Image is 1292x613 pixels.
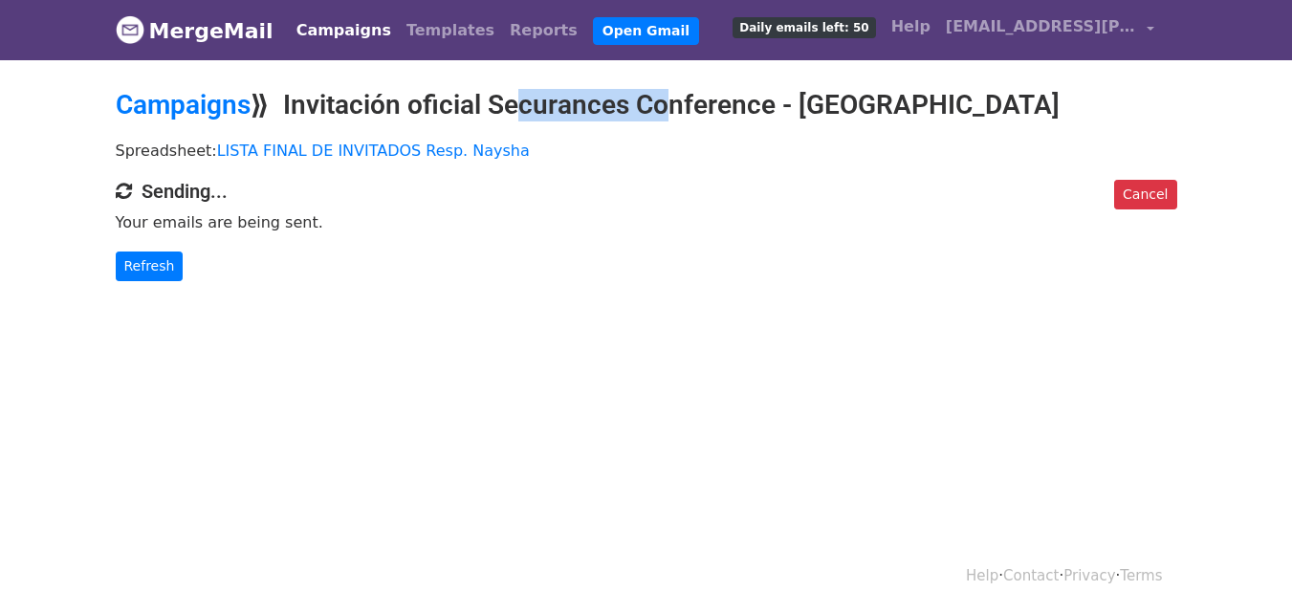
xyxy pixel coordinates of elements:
[1120,567,1162,584] a: Terms
[116,11,274,51] a: MergeMail
[1063,567,1115,584] a: Privacy
[116,180,1177,203] h4: Sending...
[884,8,938,46] a: Help
[966,567,998,584] a: Help
[116,15,144,44] img: MergeMail logo
[1003,567,1059,584] a: Contact
[733,17,875,38] span: Daily emails left: 50
[116,89,251,120] a: Campaigns
[946,15,1137,38] span: [EMAIL_ADDRESS][PERSON_NAME][DOMAIN_NAME]
[217,142,530,160] a: LISTA FINAL DE INVITADOS Resp. Naysha
[116,252,184,281] a: Refresh
[1196,521,1292,613] iframe: Chat Widget
[1114,180,1176,209] a: Cancel
[593,17,699,45] a: Open Gmail
[289,11,399,50] a: Campaigns
[116,212,1177,232] p: Your emails are being sent.
[502,11,585,50] a: Reports
[938,8,1162,53] a: [EMAIL_ADDRESS][PERSON_NAME][DOMAIN_NAME]
[1196,521,1292,613] div: Widget de chat
[116,141,1177,161] p: Spreadsheet:
[116,89,1177,121] h2: ⟫ Invitación oficial Securances Conference - [GEOGRAPHIC_DATA]
[399,11,502,50] a: Templates
[725,8,883,46] a: Daily emails left: 50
